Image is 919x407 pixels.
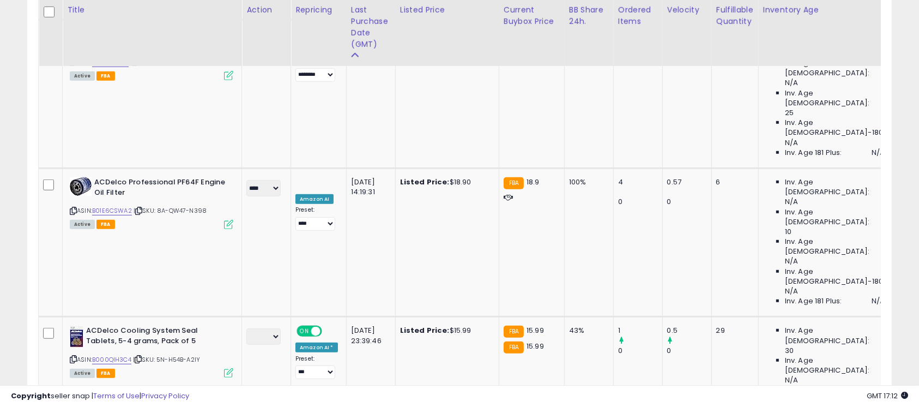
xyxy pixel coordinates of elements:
div: 0.5 [667,326,711,336]
span: N/A [785,78,798,88]
div: 0 [618,346,662,356]
div: Ordered Items [618,4,658,27]
div: BB Share 24h. [569,4,609,27]
div: 0 [667,346,711,356]
span: N/A [872,296,885,306]
div: Velocity [667,4,707,16]
div: Repricing [295,4,342,16]
a: Privacy Policy [141,391,189,401]
div: [DATE] 23:39:46 [351,326,387,345]
span: Inv. Age 181 Plus: [785,296,842,306]
span: Inv. Age [DEMOGRAPHIC_DATA]: [785,207,885,227]
div: Current Buybox Price [504,4,560,27]
span: FBA [96,71,115,81]
strong: Copyright [11,391,51,401]
span: FBA [96,220,115,229]
span: N/A [785,197,798,207]
img: 51iCGqowK6L._SL40_.jpg [70,177,92,196]
span: | SKU: 8A-QW47-N398 [134,206,207,215]
span: All listings currently available for purchase on Amazon [70,369,95,378]
div: 43% [569,326,605,336]
div: seller snap | | [11,391,189,402]
small: FBA [504,342,524,354]
div: ASIN: [70,177,233,228]
span: Inv. Age [DEMOGRAPHIC_DATA]: [785,177,885,197]
a: B01E6CSWA2 [92,206,132,216]
span: Inv. Age [DEMOGRAPHIC_DATA]: [785,326,885,345]
div: ASIN: [70,29,233,80]
div: Listed Price [400,4,494,16]
span: All listings currently available for purchase on Amazon [70,220,95,229]
a: B000QIH3C4 [92,355,131,364]
div: Preset: [295,58,338,82]
span: ON [298,327,311,336]
span: 10 [785,227,791,237]
b: Listed Price: [400,325,450,336]
div: 1 [618,326,662,336]
div: 4 [618,177,662,187]
div: ASIN: [70,326,233,376]
b: Listed Price: [400,177,450,187]
div: Inventory Age [763,4,888,16]
span: | SKU: 5N-H54B-A2IY [133,355,200,364]
div: Last Purchase Date (GMT) [351,4,391,50]
span: All listings currently available for purchase on Amazon [70,71,95,81]
span: N/A [785,138,798,148]
div: [DATE] 14:19:31 [351,177,387,197]
div: Amazon AI * [295,343,338,352]
small: FBA [504,326,524,338]
img: 51g0Hco259L._SL40_.jpg [70,326,83,348]
div: 6 [716,177,750,187]
small: FBA [504,177,524,189]
div: 0 [667,197,711,207]
div: 100% [569,177,605,187]
span: Inv. Age [DEMOGRAPHIC_DATA]: [785,356,885,375]
span: Inv. Age [DEMOGRAPHIC_DATA]-180: [785,267,885,286]
span: 30 [785,346,794,356]
b: ACDelco Professional PF64F Engine Oil Filter [94,177,227,200]
span: Inv. Age 181 Plus: [785,148,842,158]
div: 0 [618,197,662,207]
span: Inv. Age [DEMOGRAPHIC_DATA]: [785,58,885,78]
div: Title [67,4,237,16]
span: OFF [321,327,338,336]
span: Inv. Age [DEMOGRAPHIC_DATA]: [785,237,885,256]
div: $18.90 [400,177,491,187]
div: 0.57 [667,177,711,187]
div: Action [246,4,286,16]
span: N/A [872,148,885,158]
div: 29 [716,326,750,336]
span: 15.99 [527,325,544,336]
span: 15.99 [527,341,544,351]
span: Inv. Age [DEMOGRAPHIC_DATA]-180: [785,118,885,137]
span: FBA [96,369,115,378]
span: 18.9 [527,177,540,187]
span: Inv. Age [DEMOGRAPHIC_DATA]: [785,88,885,108]
span: 2025-10-13 17:12 GMT [867,391,908,401]
span: N/A [785,286,798,296]
div: Preset: [295,355,338,380]
div: Amazon AI [295,194,334,204]
div: $15.99 [400,326,491,336]
b: ACDelco Cooling System Seal Tablets, 5-4 grams, Pack of 5 [86,326,219,349]
div: Fulfillable Quantity [716,4,754,27]
span: | SKU: IE-VBI9-XMAC [130,58,196,67]
span: N/A [785,256,798,266]
a: Terms of Use [93,391,140,401]
span: 25 [785,108,794,118]
div: Preset: [295,206,338,231]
